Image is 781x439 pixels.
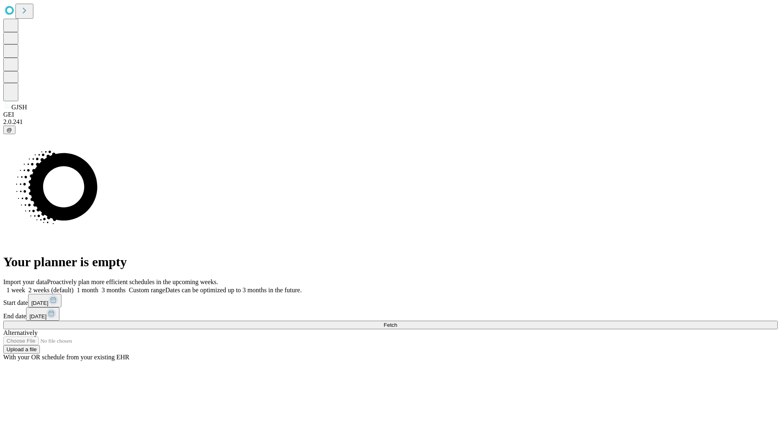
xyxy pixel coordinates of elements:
span: [DATE] [29,313,46,319]
button: Upload a file [3,345,40,354]
span: 1 month [77,287,98,293]
span: Proactively plan more efficient schedules in the upcoming weeks. [47,278,218,285]
button: Fetch [3,321,778,329]
span: Custom range [129,287,165,293]
button: [DATE] [28,294,61,307]
span: GJSH [11,104,27,111]
span: [DATE] [31,300,48,306]
span: 3 months [102,287,126,293]
button: [DATE] [26,307,59,321]
span: Import your data [3,278,47,285]
span: With your OR schedule from your existing EHR [3,354,129,361]
h1: Your planner is empty [3,254,778,269]
button: @ [3,126,15,134]
span: 2 weeks (default) [28,287,74,293]
span: Fetch [384,322,397,328]
div: GEI [3,111,778,118]
span: Dates can be optimized up to 3 months in the future. [165,287,301,293]
span: Alternatively [3,329,37,336]
span: 1 week [7,287,25,293]
div: 2.0.241 [3,118,778,126]
div: End date [3,307,778,321]
div: Start date [3,294,778,307]
span: @ [7,127,12,133]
